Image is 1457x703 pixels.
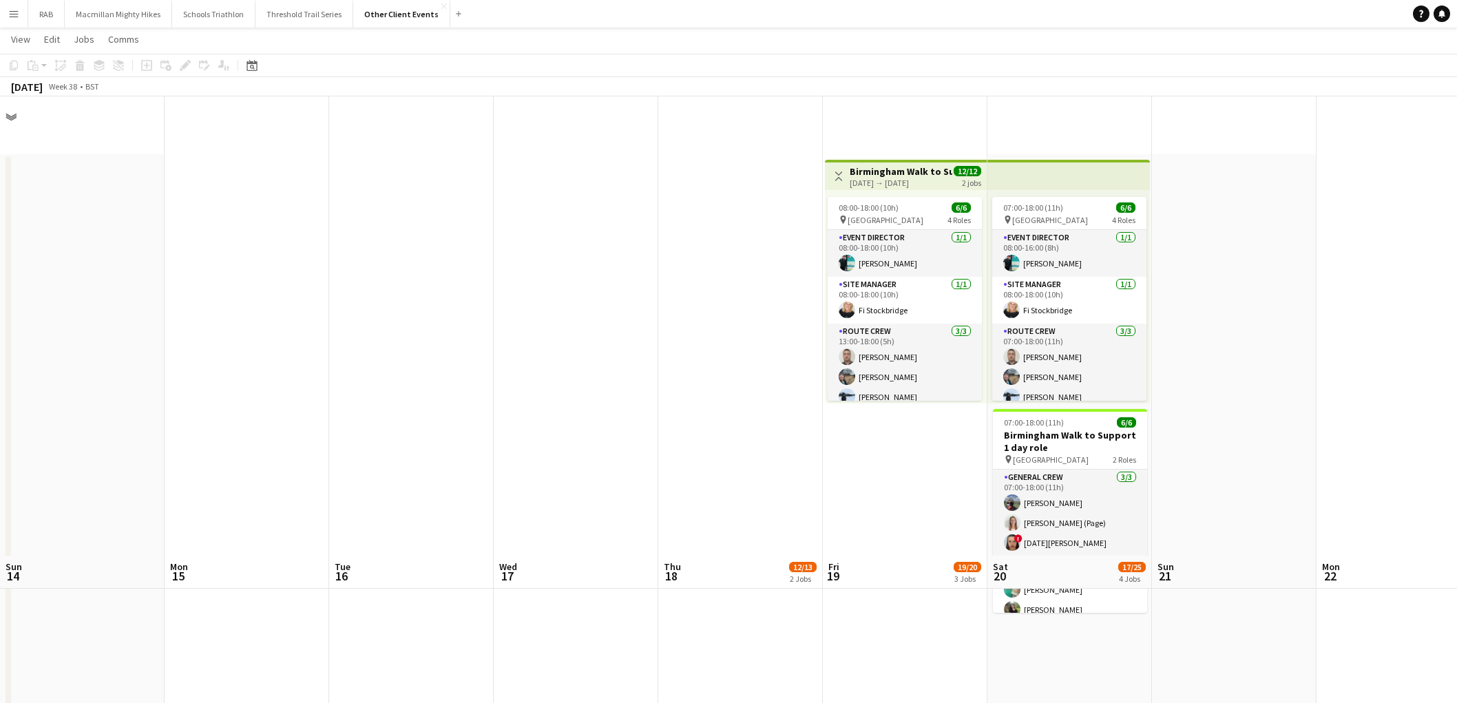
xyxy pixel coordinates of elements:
[828,197,982,401] app-job-card: 08:00-18:00 (10h)6/6 [GEOGRAPHIC_DATA]4 RolesEvent Director1/108:00-18:00 (10h)[PERSON_NAME]Site ...
[992,324,1146,410] app-card-role: Route Crew3/307:00-18:00 (11h)[PERSON_NAME][PERSON_NAME][PERSON_NAME]
[992,197,1146,401] app-job-card: 07:00-18:00 (11h)6/6 [GEOGRAPHIC_DATA]4 RolesEvent Director1/108:00-16:00 (8h)[PERSON_NAME]Site M...
[993,429,1147,454] h3: Birmingham Walk to Support 1 day role
[789,562,817,572] span: 12/13
[74,33,94,45] span: Jobs
[947,215,971,225] span: 4 Roles
[168,568,188,584] span: 15
[497,568,517,584] span: 17
[993,556,1147,643] app-card-role: Information & registration crew3/307:00-18:00 (11h)[PERSON_NAME][PERSON_NAME]
[954,574,981,584] div: 3 Jobs
[39,30,65,48] a: Edit
[1013,454,1089,465] span: [GEOGRAPHIC_DATA]
[962,176,981,188] div: 2 jobs
[170,560,188,573] span: Mon
[991,568,1008,584] span: 20
[11,33,30,45] span: View
[1112,215,1135,225] span: 4 Roles
[1322,560,1340,573] span: Mon
[3,568,22,584] span: 14
[11,80,43,94] div: [DATE]
[952,202,971,213] span: 6/6
[1014,534,1023,543] span: !
[828,277,982,324] app-card-role: Site Manager1/108:00-18:00 (10h)Fi Stockbridge
[839,202,899,213] span: 08:00-18:00 (10h)
[954,166,981,176] span: 12/12
[992,230,1146,277] app-card-role: Event Director1/108:00-16:00 (8h)[PERSON_NAME]
[1118,562,1146,572] span: 17/25
[1116,202,1135,213] span: 6/6
[992,277,1146,324] app-card-role: Site Manager1/108:00-18:00 (10h)Fi Stockbridge
[828,230,982,277] app-card-role: Event Director1/108:00-18:00 (10h)[PERSON_NAME]
[993,409,1147,613] app-job-card: 07:00-18:00 (11h)6/6Birmingham Walk to Support 1 day role [GEOGRAPHIC_DATA]2 RolesGeneral Crew3/3...
[1119,574,1145,584] div: 4 Jobs
[45,81,80,92] span: Week 38
[44,33,60,45] span: Edit
[499,560,517,573] span: Wed
[828,324,982,410] app-card-role: Route Crew3/313:00-18:00 (5h)[PERSON_NAME][PERSON_NAME][PERSON_NAME]
[790,574,816,584] div: 2 Jobs
[28,1,65,28] button: RAB
[993,560,1008,573] span: Sat
[85,81,99,92] div: BST
[664,560,681,573] span: Thu
[1320,568,1340,584] span: 22
[1004,417,1064,428] span: 07:00-18:00 (11h)
[1117,417,1136,428] span: 6/6
[1155,568,1174,584] span: 21
[850,178,952,188] div: [DATE] → [DATE]
[850,165,952,178] h3: Birmingham Walk to Support 2 day role
[1113,454,1136,465] span: 2 Roles
[255,1,353,28] button: Threshold Trail Series
[6,30,36,48] a: View
[993,470,1147,556] app-card-role: General Crew3/307:00-18:00 (11h)[PERSON_NAME][PERSON_NAME] (Page)![DATE][PERSON_NAME]
[172,1,255,28] button: Schools Triathlon
[1012,215,1088,225] span: [GEOGRAPHIC_DATA]
[848,215,923,225] span: [GEOGRAPHIC_DATA]
[1157,560,1174,573] span: Sun
[108,33,139,45] span: Comms
[353,1,450,28] button: Other Client Events
[954,562,981,572] span: 19/20
[826,568,839,584] span: 19
[828,560,839,573] span: Fri
[103,30,145,48] a: Comms
[6,560,22,573] span: Sun
[65,1,172,28] button: Macmillan Mighty Hikes
[1003,202,1063,213] span: 07:00-18:00 (11h)
[68,30,100,48] a: Jobs
[335,560,350,573] span: Tue
[333,568,350,584] span: 16
[662,568,681,584] span: 18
